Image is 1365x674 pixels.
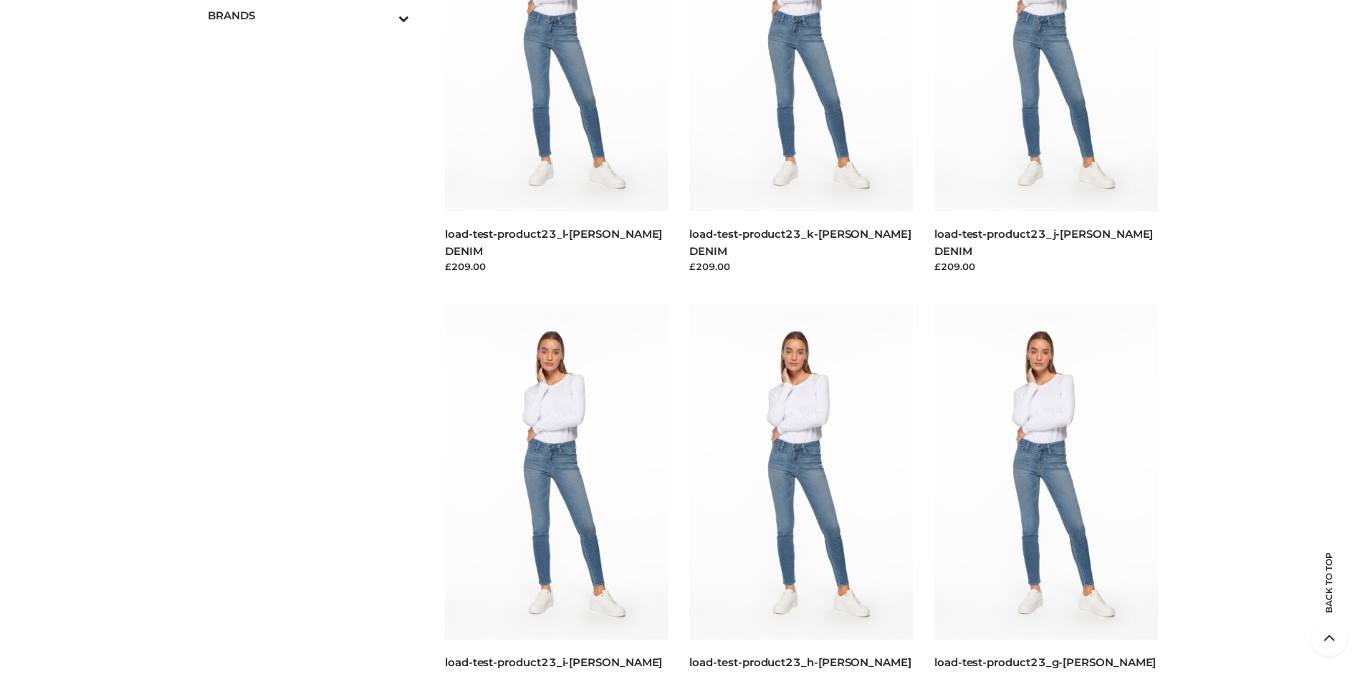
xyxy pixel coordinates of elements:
a: load-test-product23_j-[PERSON_NAME] DENIM [934,227,1153,257]
span: Back to top [1311,577,1347,613]
span: BRANDS [208,7,410,24]
div: £209.00 [934,259,1158,274]
div: £209.00 [689,259,913,274]
a: load-test-product23_l-[PERSON_NAME] DENIM [445,227,662,257]
div: £209.00 [445,259,669,274]
a: load-test-product23_k-[PERSON_NAME] DENIM [689,227,911,257]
